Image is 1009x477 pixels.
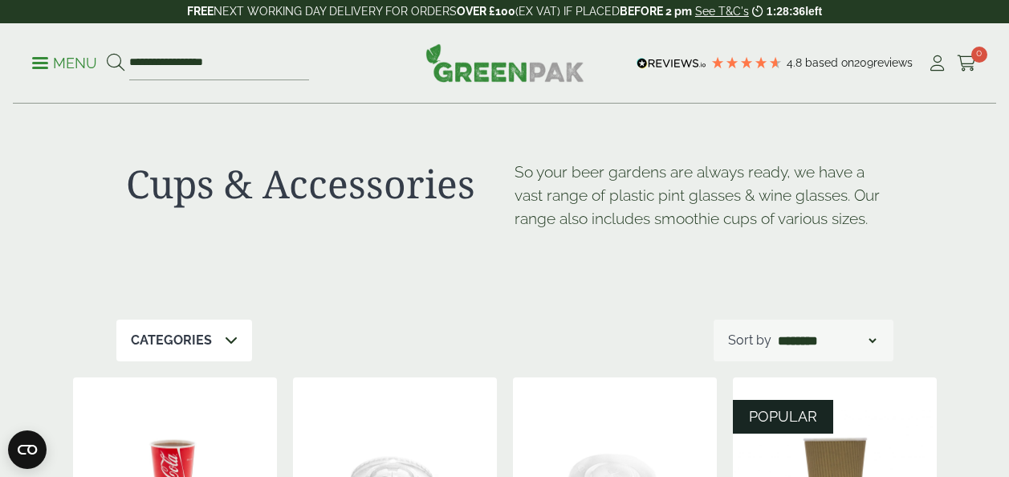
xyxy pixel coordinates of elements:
span: Based on [805,56,854,69]
a: Menu [32,54,97,70]
a: See T&C's [695,5,749,18]
strong: OVER £100 [457,5,515,18]
h1: Cups & Accessories [126,161,495,207]
div: 4.78 Stars [710,55,783,70]
a: 0 [957,51,977,75]
span: 209 [854,56,873,69]
span: reviews [873,56,913,69]
img: GreenPak Supplies [425,43,584,82]
strong: FREE [187,5,214,18]
i: My Account [927,55,947,71]
span: left [805,5,822,18]
p: Categories [131,331,212,350]
p: Sort by [728,331,771,350]
i: Cart [957,55,977,71]
span: 1:28:36 [767,5,805,18]
strong: BEFORE 2 pm [620,5,692,18]
span: 4.8 [787,56,805,69]
img: REVIEWS.io [637,58,706,69]
button: Open CMP widget [8,430,47,469]
p: Menu [32,54,97,73]
span: 0 [971,47,987,63]
span: POPULAR [749,408,817,425]
select: Shop order [775,331,879,350]
p: So your beer gardens are always ready, we have a vast range of plastic pint glasses & wine glasse... [515,161,884,230]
